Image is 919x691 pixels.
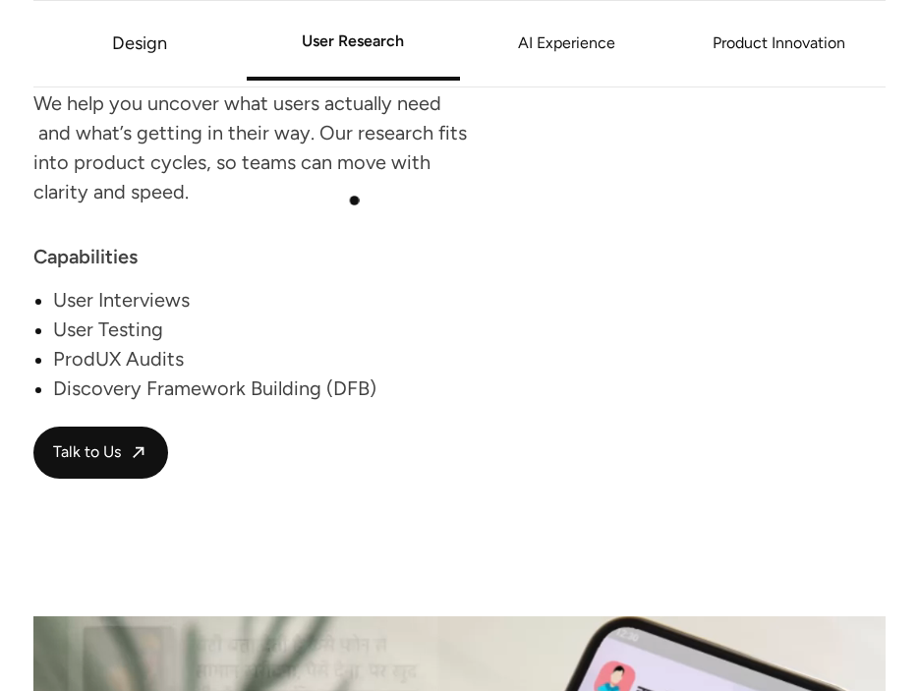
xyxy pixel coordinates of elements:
[33,427,168,479] a: Talk to Us
[53,442,121,463] span: Talk to Us
[53,374,481,403] div: Discovery Framework Building (DFB)
[53,315,481,344] div: User Testing
[53,285,481,315] div: User Interviews
[33,88,481,206] div: We help you uncover what users actually need and what’s getting in their way. Our research fits i...
[112,32,167,54] a: Design
[247,36,460,48] a: User Research
[672,38,886,50] a: Product Innovation
[460,38,673,50] a: AI Experience
[53,344,481,374] div: ProdUX Audits
[33,242,481,271] div: Capabilities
